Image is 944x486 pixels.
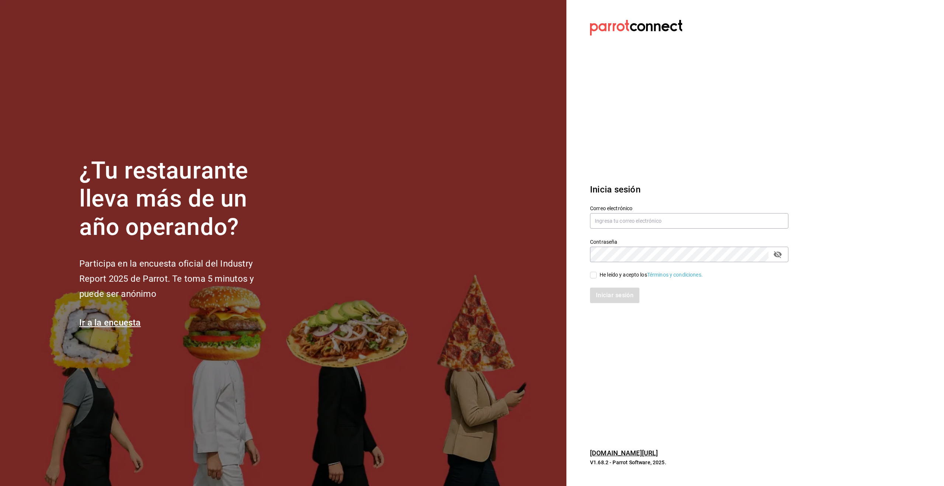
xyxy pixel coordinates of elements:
[590,183,788,196] h3: Inicia sesión
[79,317,141,328] a: Ir a la encuesta
[590,449,658,457] a: [DOMAIN_NAME][URL]
[79,256,278,301] h2: Participa en la encuesta oficial del Industry Report 2025 de Parrot. Te toma 5 minutos y puede se...
[590,459,788,466] p: V1.68.2 - Parrot Software, 2025.
[590,205,788,211] label: Correo electrónico
[590,239,788,244] label: Contraseña
[647,272,703,278] a: Términos y condiciones.
[590,213,788,229] input: Ingresa tu correo electrónico
[600,271,703,279] div: He leído y acepto los
[771,248,784,261] button: passwordField
[79,157,278,242] h1: ¿Tu restaurante lleva más de un año operando?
